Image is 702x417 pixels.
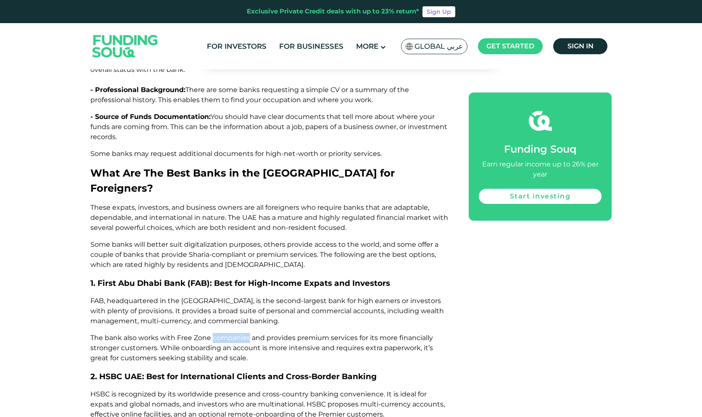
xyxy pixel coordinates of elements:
[479,159,602,179] div: Earn regular income up to 26% per year
[90,278,390,288] span: 1. First Abu Dhabi Bank (FAB): Best for High-Income Expats and Investors
[486,42,534,50] span: Get started
[90,334,433,362] span: The bank also works with Free Zone companies and provides premium services for its more financial...
[90,45,432,74] span: You should have a reference letter from your home country bank. It should confirm your account re...
[90,113,211,121] span: - Source of Funds Documentation:
[90,86,185,94] span: - Professional Background:
[567,42,594,50] span: Sign in
[90,167,395,194] span: What Are The Best Banks in the [GEOGRAPHIC_DATA] for Foreigners?
[422,6,455,17] a: Sign Up
[90,113,447,141] span: You should have clear documents that tell more about where your funds are coming from. This can b...
[277,40,346,53] a: For Businesses
[247,7,419,16] div: Exclusive Private Credit deals with up to 23% return*
[90,150,382,158] span: Some banks may request additional documents for high-net-worth or priority services.
[90,203,448,232] span: These expats, investors, and business owners are all foreigners who require banks that are adapta...
[479,189,602,204] a: Start investing
[90,297,444,325] span: FAB, headquartered in the [GEOGRAPHIC_DATA], is the second-largest bank for high earners or inves...
[90,86,409,104] span: There are some banks requesting a simple CV or a summary of the professional history. This enable...
[90,240,438,269] span: Some banks will better suit digitalization purposes, others provide access to the world, and some...
[356,42,378,50] span: More
[553,38,607,54] a: Sign in
[406,43,413,50] img: SA Flag
[84,25,166,68] img: Logo
[504,143,576,155] span: Funding Souq
[90,372,377,381] span: 2. HSBC UAE: Best for International Clients and Cross-Border Banking
[414,42,463,51] span: Global عربي
[529,109,552,132] img: fsicon
[205,40,269,53] a: For Investors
